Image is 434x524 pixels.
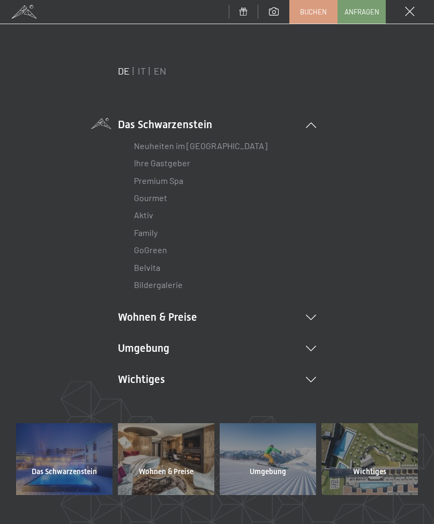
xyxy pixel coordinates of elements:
a: Belvita [134,262,160,272]
a: Premium Spa [134,175,183,186]
span: Umgebung [250,467,286,477]
a: Buchen [290,1,337,23]
a: Gourmet [134,193,167,203]
a: Das Schwarzenstein Wellnesshotel Südtirol SCHWARZENSTEIN - Wellnessurlaub in den Alpen, Wandern u... [13,423,115,495]
span: Wohnen & Preise [139,467,193,477]
a: Anfragen [338,1,385,23]
a: Bildergalerie [134,279,183,290]
a: EN [154,65,166,77]
span: Wichtiges [353,467,386,477]
a: Wohnen & Preise Wellnesshotel Südtirol SCHWARZENSTEIN - Wellnessurlaub in den Alpen, Wandern und ... [115,423,217,495]
a: Wichtiges Wellnesshotel Südtirol SCHWARZENSTEIN - Wellnessurlaub in den Alpen, Wandern und Wellness [319,423,421,495]
a: Umgebung Wellnesshotel Südtirol SCHWARZENSTEIN - Wellnessurlaub in den Alpen, Wandern und Wellness [217,423,319,495]
a: DE [118,65,130,77]
a: Aktiv [134,210,153,220]
span: Anfragen [345,7,379,17]
a: Ihre Gastgeber [134,158,190,168]
a: GoGreen [134,245,167,255]
a: Family [134,227,158,238]
span: Das Schwarzenstein [32,467,97,477]
span: Buchen [300,7,327,17]
a: Neuheiten im [GEOGRAPHIC_DATA] [134,141,267,151]
a: IT [138,65,146,77]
